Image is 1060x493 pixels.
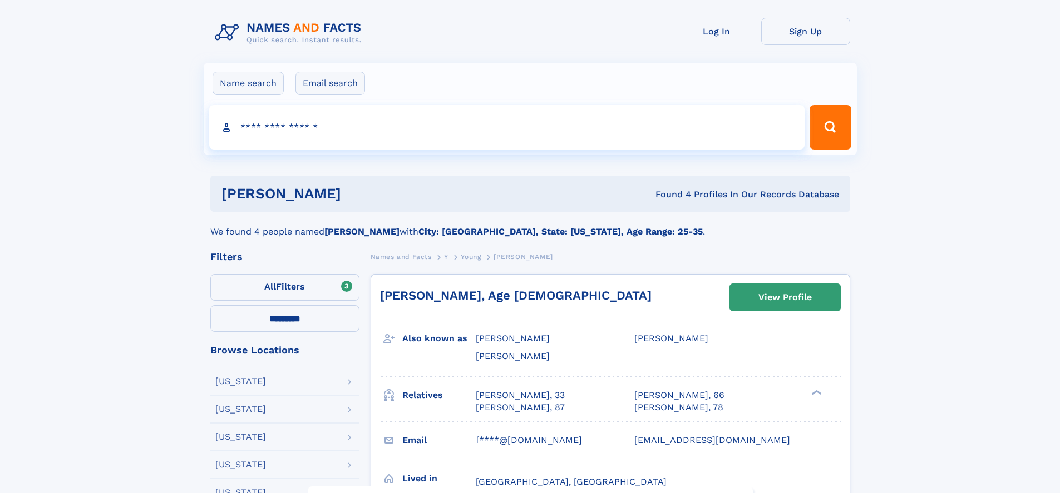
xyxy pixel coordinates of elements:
[461,250,481,263] a: Young
[402,329,476,348] h3: Also known as
[634,333,708,343] span: [PERSON_NAME]
[264,281,276,292] span: All
[371,250,432,263] a: Names and Facts
[209,105,805,150] input: search input
[215,460,266,469] div: [US_STATE]
[476,476,667,487] span: [GEOGRAPHIC_DATA], [GEOGRAPHIC_DATA]
[444,250,448,263] a: Y
[210,345,359,355] div: Browse Locations
[418,226,703,237] b: City: [GEOGRAPHIC_DATA], State: [US_STATE], Age Range: 25-35
[494,253,553,261] span: [PERSON_NAME]
[210,274,359,301] label: Filters
[730,284,840,311] a: View Profile
[210,252,359,262] div: Filters
[210,18,371,48] img: Logo Names and Facts
[476,333,550,343] span: [PERSON_NAME]
[810,105,851,150] button: Search Button
[476,351,550,361] span: [PERSON_NAME]
[215,377,266,386] div: [US_STATE]
[295,72,365,95] label: Email search
[809,389,822,396] div: ❯
[498,188,839,201] div: Found 4 Profiles In Our Records Database
[210,212,850,238] div: We found 4 people named with .
[444,253,448,261] span: Y
[213,72,284,95] label: Name search
[634,389,724,401] a: [PERSON_NAME], 66
[672,18,761,45] a: Log In
[476,401,565,414] a: [PERSON_NAME], 87
[461,253,481,261] span: Young
[761,18,850,45] a: Sign Up
[634,401,723,414] a: [PERSON_NAME], 78
[215,405,266,414] div: [US_STATE]
[380,288,652,302] a: [PERSON_NAME], Age [DEMOGRAPHIC_DATA]
[402,386,476,405] h3: Relatives
[215,432,266,441] div: [US_STATE]
[402,469,476,488] h3: Lived in
[476,389,565,401] a: [PERSON_NAME], 33
[758,285,812,310] div: View Profile
[634,435,790,445] span: [EMAIL_ADDRESS][DOMAIN_NAME]
[402,431,476,450] h3: Email
[324,226,400,237] b: [PERSON_NAME]
[221,187,499,201] h1: [PERSON_NAME]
